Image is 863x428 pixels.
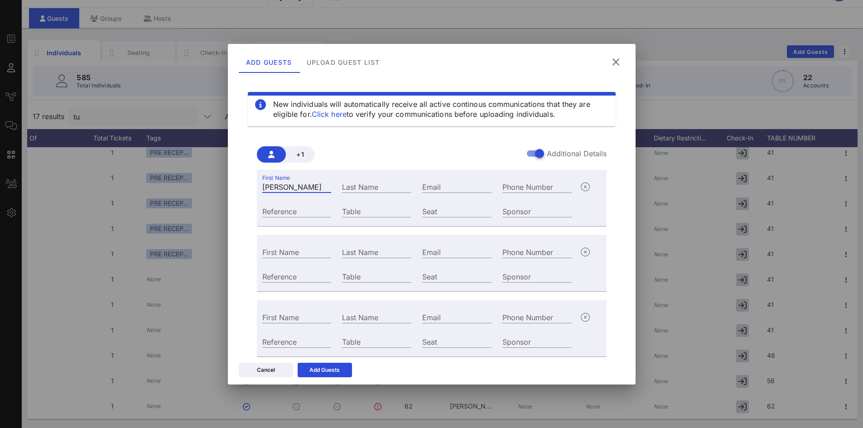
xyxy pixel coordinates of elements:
[239,51,299,73] div: Add Guests
[286,146,315,163] button: +1
[262,181,332,192] input: First Name
[262,174,290,181] label: First Name
[312,110,347,119] a: Click here
[547,149,607,158] label: Additional Details
[309,365,340,375] div: Add Guests
[298,363,352,377] button: Add Guests
[239,363,293,377] button: Cancel
[273,99,608,119] div: New individuals will automatically receive all active continous communications that they are elig...
[299,51,387,73] div: Upload Guest List
[257,365,275,375] div: Cancel
[293,150,308,158] span: +1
